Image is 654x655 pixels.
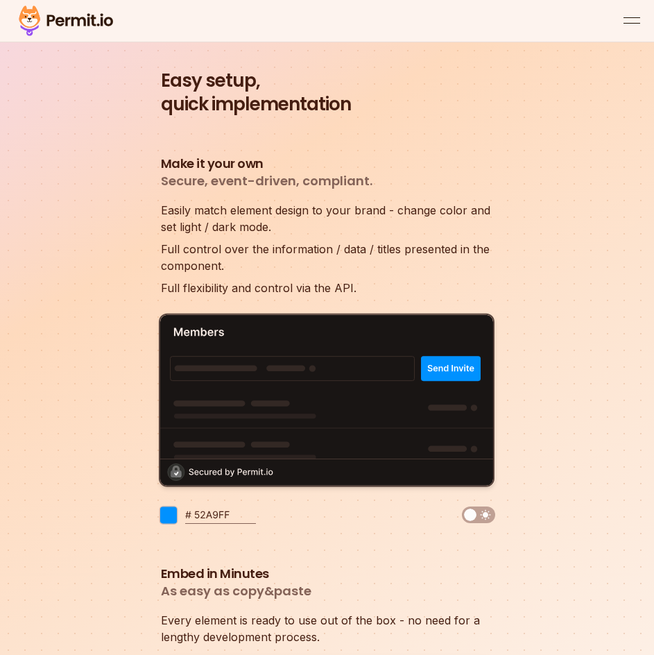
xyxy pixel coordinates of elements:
span: Easy setup, [161,69,494,93]
p: Secure, event-driven, compliant. [161,171,494,191]
p: change color and set light / dark mode. [161,202,494,235]
p: Full control over the information / data / titles presented in the component. [161,241,494,274]
h3: Make it your own [161,155,494,171]
h3: Embed in Minutes [161,565,494,581]
button: open menu [623,12,640,29]
h2: quick implementation [161,69,494,117]
p: Full flexibility and control via the API. [161,280,494,296]
p: As easy as copy&paste [161,581,494,601]
img: Permit logo [14,3,118,39]
span: Easily match element design to your brand - [161,203,397,217]
p: Every element is ready to use out of the box - no need for a lengthy development process. [161,612,494,645]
